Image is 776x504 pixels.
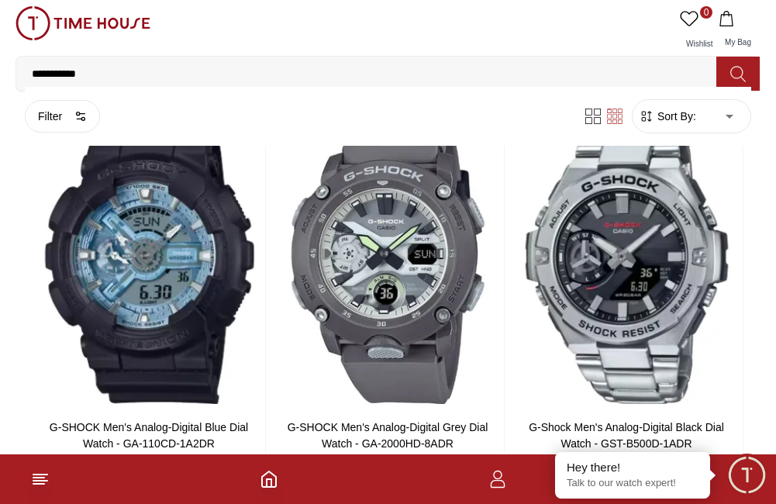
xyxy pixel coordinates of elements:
[716,6,760,56] button: My Bag
[25,100,100,133] button: Filter
[272,111,504,407] img: G-SHOCK Men's Analog-Digital Grey Dial Watch - GA-2000HD-8ADR
[654,109,696,124] span: Sort By:
[567,460,698,475] div: Hey there!
[511,111,743,407] img: G-Shock Men's Analog-Digital Black Dial Watch - GST-B500D-1ADR
[726,454,768,496] div: Chat Widget
[33,111,265,407] img: G-SHOCK Men's Analog-Digital Blue Dial Watch - GA-110CD-1A2DR
[16,6,150,40] img: ...
[50,421,248,450] a: G-SHOCK Men's Analog-Digital Blue Dial Watch - GA-110CD-1A2DR
[680,40,719,48] span: Wishlist
[700,6,712,19] span: 0
[260,470,278,488] a: Home
[677,6,716,56] a: 0Wishlist
[639,109,696,124] button: Sort By:
[719,38,757,47] span: My Bag
[288,421,488,450] a: G-SHOCK Men's Analog-Digital Grey Dial Watch - GA-2000HD-8ADR
[529,421,724,450] a: G-Shock Men's Analog-Digital Black Dial Watch - GST-B500D-1ADR
[567,477,698,490] p: Talk to our watch expert!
